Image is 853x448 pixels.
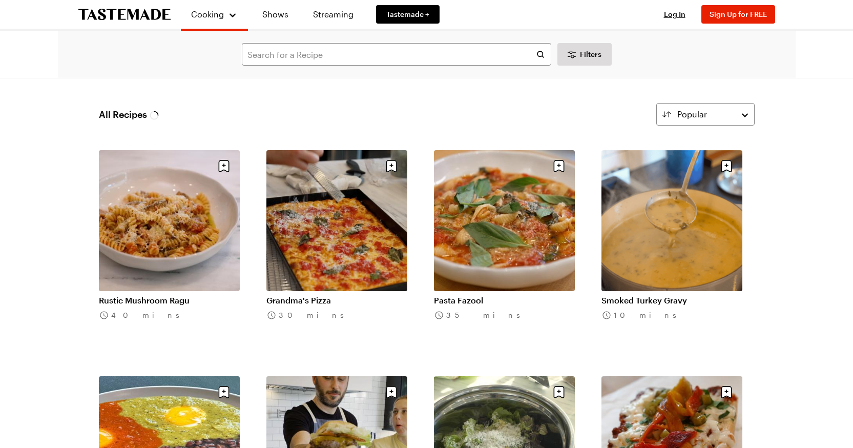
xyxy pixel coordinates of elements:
[386,9,429,19] span: Tastemade +
[549,382,569,402] button: Save recipe
[656,103,755,126] button: Popular
[214,382,234,402] button: Save recipe
[191,4,238,25] button: Cooking
[717,382,736,402] button: Save recipe
[382,382,401,402] button: Save recipe
[580,49,601,59] span: Filters
[677,108,707,120] span: Popular
[557,43,612,66] button: Desktop filters
[242,43,551,66] input: Search for a Recipe
[434,295,575,306] a: Pasta Fazool
[214,156,234,176] button: Save recipe
[664,10,685,18] span: Log In
[710,10,767,18] span: Sign Up for FREE
[376,5,440,24] a: Tastemade +
[601,295,742,306] a: Smoked Turkey Gravy
[382,156,401,176] button: Save recipe
[266,295,407,306] a: Grandma's Pizza
[701,5,775,24] button: Sign Up for FREE
[717,156,736,176] button: Save recipe
[99,295,240,306] a: Rustic Mushroom Ragu
[78,9,171,21] a: To Tastemade Home Page
[654,9,695,19] button: Log In
[549,156,569,176] button: Save recipe
[191,9,224,19] span: Cooking
[99,107,159,121] span: All Recipes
